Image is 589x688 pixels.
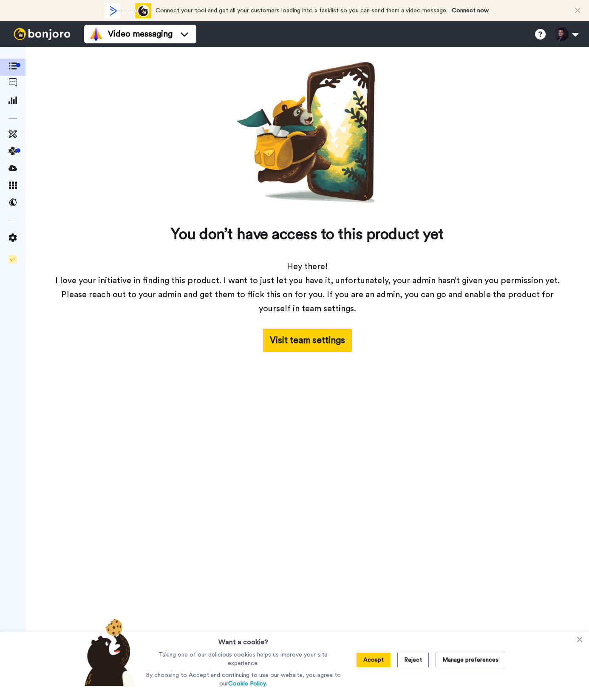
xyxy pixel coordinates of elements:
[108,28,173,40] span: Video messaging
[10,28,74,40] img: bj-logo-header-white.svg
[270,333,345,347] div: Visit team settings
[228,681,266,687] a: Cookie Policy
[89,27,103,41] img: vm-color.svg
[218,632,268,647] h3: Want a cookie?
[357,653,391,667] button: Accept
[144,651,343,668] p: Taking one of our delicious cookies helps us improve your site experience.
[397,653,429,667] button: Reject
[8,255,17,264] img: Checklist.svg
[77,618,140,686] img: bear-with-cookie.png
[52,260,562,316] div: Hey there! I love your initiative in finding this product. I want to just let you have it, unfort...
[156,8,447,14] span: Connect your tool and get all your customers loading into a tasklist so you can send them a video...
[436,653,505,667] button: Manage preferences
[452,8,489,14] a: Connect now
[105,3,151,18] div: animation
[52,226,562,243] h2: You don’t have access to this product yet
[144,671,343,688] p: By choosing to Accept and continuing to use our website, you agree to our .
